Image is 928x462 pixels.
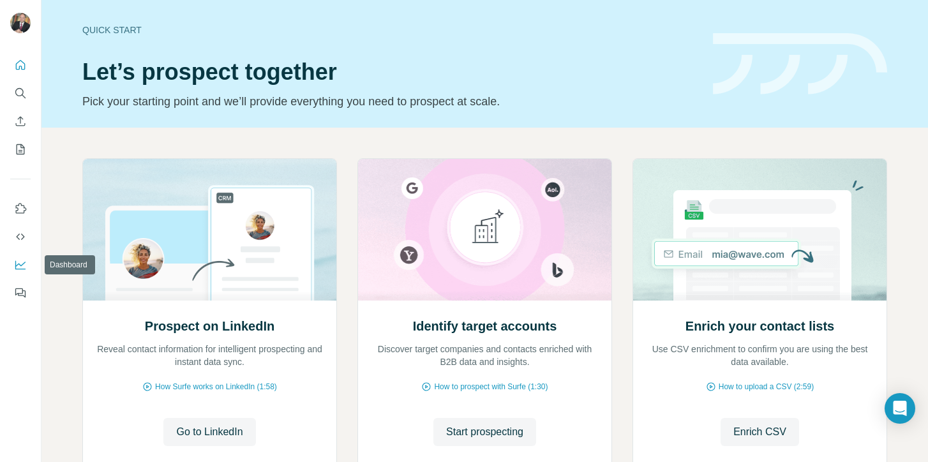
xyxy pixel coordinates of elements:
[82,59,698,85] h1: Let’s prospect together
[685,317,834,335] h2: Enrich your contact lists
[10,82,31,105] button: Search
[413,317,557,335] h2: Identify target accounts
[433,418,536,446] button: Start prospecting
[632,159,887,301] img: Enrich your contact lists
[733,424,786,440] span: Enrich CSV
[434,381,548,392] span: How to prospect with Surfe (1:30)
[371,343,599,368] p: Discover target companies and contacts enriched with B2B data and insights.
[10,281,31,304] button: Feedback
[82,159,337,301] img: Prospect on LinkedIn
[446,424,523,440] span: Start prospecting
[885,393,915,424] div: Open Intercom Messenger
[82,93,698,110] p: Pick your starting point and we’ll provide everything you need to prospect at scale.
[176,424,243,440] span: Go to LinkedIn
[10,54,31,77] button: Quick start
[10,197,31,220] button: Use Surfe on LinkedIn
[646,343,874,368] p: Use CSV enrichment to confirm you are using the best data available.
[713,33,887,95] img: banner
[96,343,324,368] p: Reveal contact information for intelligent prospecting and instant data sync.
[145,317,274,335] h2: Prospect on LinkedIn
[721,418,799,446] button: Enrich CSV
[719,381,814,392] span: How to upload a CSV (2:59)
[10,138,31,161] button: My lists
[82,24,698,36] div: Quick start
[155,381,277,392] span: How Surfe works on LinkedIn (1:58)
[10,110,31,133] button: Enrich CSV
[357,159,612,301] img: Identify target accounts
[163,418,255,446] button: Go to LinkedIn
[10,253,31,276] button: Dashboard
[10,225,31,248] button: Use Surfe API
[10,13,31,33] img: Avatar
